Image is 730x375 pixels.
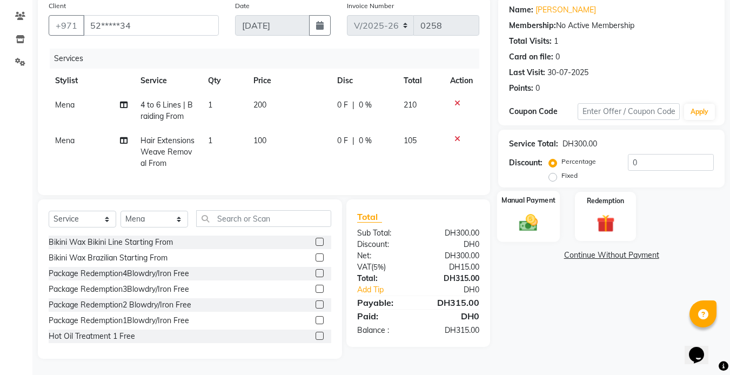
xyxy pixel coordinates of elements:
a: [PERSON_NAME] [535,4,596,16]
span: Mena [55,136,75,145]
span: 105 [404,136,417,145]
div: Package Redemption2 Blowdry/Iron Free [49,299,191,311]
span: VAT [357,262,371,272]
span: | [352,135,354,146]
span: 4 to 6 Lines | Braiding From [140,100,193,121]
input: Search or Scan [196,210,331,227]
img: _gift.svg [591,212,620,235]
div: Hot Oil Treatment 1 Free [49,331,135,342]
div: Package Redemption4Blowdry/Iron Free [49,268,189,279]
div: 0 [555,51,560,63]
div: Membership: [509,20,556,31]
div: Total Visits: [509,36,552,47]
div: Bikini Wax Brazilian Starting From [49,252,168,264]
label: Date [235,1,250,11]
span: | [352,99,354,111]
div: DH315.00 [418,273,487,284]
iframe: chat widget [685,332,719,364]
th: Action [444,69,479,93]
div: Discount: [349,239,418,250]
th: Total [397,69,444,93]
div: Balance : [349,325,418,336]
span: 0 % [359,99,372,111]
span: Mena [55,100,75,110]
div: Last Visit: [509,67,545,78]
div: Total: [349,273,418,284]
span: 100 [253,136,266,145]
div: Services [50,49,487,69]
a: Add Tip [349,284,430,296]
span: 0 % [359,135,372,146]
div: DH300.00 [562,138,597,150]
a: Continue Without Payment [500,250,722,261]
div: DH0 [418,239,487,250]
div: DH315.00 [418,296,487,309]
div: Package Redemption1Blowdry/Iron Free [49,315,189,326]
span: 5% [373,263,384,271]
div: Service Total: [509,138,558,150]
span: 1 [208,100,212,110]
div: Sub Total: [349,227,418,239]
div: Bikini Wax Bikini Line Starting From [49,237,173,248]
label: Fixed [561,171,578,180]
div: Points: [509,83,533,94]
label: Redemption [587,196,624,206]
label: Percentage [561,157,596,166]
div: ( ) [349,262,418,273]
th: Qty [202,69,247,93]
div: No Active Membership [509,20,714,31]
span: 200 [253,100,266,110]
div: Coupon Code [509,106,577,117]
div: Discount: [509,157,543,169]
div: Net: [349,250,418,262]
label: Client [49,1,66,11]
label: Invoice Number [347,1,394,11]
span: 1 [208,136,212,145]
div: Name: [509,4,533,16]
th: Stylist [49,69,134,93]
div: DH300.00 [418,250,487,262]
label: Manual Payment [501,195,555,205]
div: 30-07-2025 [547,67,588,78]
span: 0 F [337,135,348,146]
button: +971 [49,15,84,36]
div: Paid: [349,310,418,323]
div: 1 [554,36,558,47]
div: Package Redemption3Blowdry/Iron Free [49,284,189,295]
span: Total [357,211,382,223]
div: DH15.00 [418,262,487,273]
button: Apply [684,104,715,120]
div: Card on file: [509,51,553,63]
div: 0 [535,83,540,94]
div: Payable: [349,296,418,309]
th: Disc [331,69,397,93]
input: Enter Offer / Coupon Code [578,103,680,120]
th: Service [134,69,202,93]
div: DH0 [430,284,488,296]
span: Hair Extensions Weave Removal From [140,136,195,168]
div: DH315.00 [418,325,487,336]
th: Price [247,69,331,93]
div: DH0 [418,310,487,323]
span: 0 F [337,99,348,111]
img: _cash.svg [513,212,544,233]
div: DH300.00 [418,227,487,239]
span: 210 [404,100,417,110]
input: Search by Name/Mobile/Email/Code [83,15,219,36]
